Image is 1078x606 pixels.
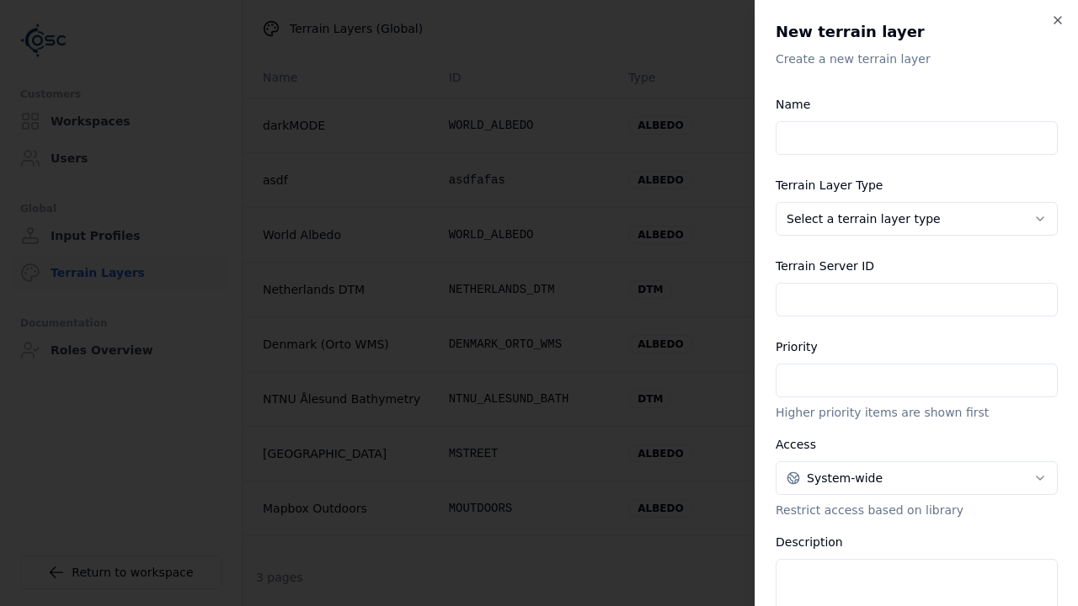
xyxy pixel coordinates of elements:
[776,502,1058,518] p: Restrict access based on library
[776,404,1058,421] p: Higher priority items are shown first
[776,259,874,273] label: Terrain Server ID
[776,20,1058,44] h2: New terrain layer
[776,178,883,192] label: Terrain Layer Type
[776,50,1058,67] p: Create a new terrain layer
[776,340,818,353] label: Priority
[776,98,810,111] label: Name
[776,438,816,451] label: Access
[776,535,843,549] label: Description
